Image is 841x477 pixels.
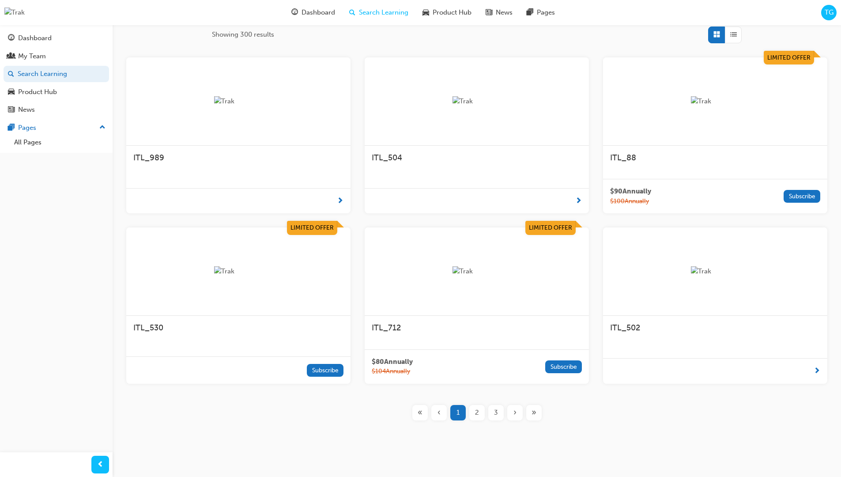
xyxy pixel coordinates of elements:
[4,120,109,136] button: Pages
[422,7,429,18] span: car-icon
[494,408,498,418] span: 3
[433,8,471,18] span: Product Hub
[430,405,449,420] button: Previous page
[527,7,533,18] span: pages-icon
[290,224,334,231] span: Limited Offer
[513,408,517,418] span: ›
[415,4,479,22] a: car-iconProduct Hub
[4,28,109,120] button: DashboardMy TeamSearch LearningProduct HubNews
[486,7,492,18] span: news-icon
[214,96,263,106] img: Trak
[8,124,15,132] span: pages-icon
[8,88,15,96] span: car-icon
[18,33,52,43] div: Dashboard
[691,96,739,106] img: Trak
[610,153,636,163] span: ITL_88
[496,8,513,18] span: News
[365,227,589,384] a: Limited OfferTrakITL_712$80Annually$104AnnuallySubscribe
[453,266,501,276] img: Trak
[411,405,430,420] button: First page
[610,323,640,333] span: ITL_502
[214,266,263,276] img: Trak
[456,408,460,418] span: 1
[4,102,109,118] a: News
[713,30,720,40] span: Grid
[529,224,572,231] span: Limited Offer
[4,66,109,82] a: Search Learning
[730,30,737,40] span: List
[8,34,15,42] span: guage-icon
[372,357,413,367] span: $ 80 Annually
[449,405,468,420] button: Page 1
[575,196,582,207] span: next-icon
[212,30,274,40] span: Showing 300 results
[126,57,351,214] a: TrakITL_989
[307,364,343,377] button: Subscribe
[4,84,109,100] a: Product Hub
[18,123,36,133] div: Pages
[610,197,651,207] span: $ 100 Annually
[468,405,486,420] button: Page 2
[365,57,589,214] a: TrakITL_504
[372,323,401,333] span: ITL_712
[479,4,520,22] a: news-iconNews
[821,5,837,20] button: TG
[8,53,15,61] span: people-icon
[372,367,413,377] span: $ 104 Annually
[97,459,104,470] span: prev-icon
[4,8,25,18] img: Trak
[359,8,408,18] span: Search Learning
[505,405,524,420] button: Next page
[133,153,164,163] span: ITL_989
[603,57,827,214] a: Limited OfferTrakITL_88$90Annually$100AnnuallySubscribe
[784,190,820,203] button: Subscribe
[18,51,46,61] div: My Team
[8,106,15,114] span: news-icon
[475,408,479,418] span: 2
[372,153,402,163] span: ITL_504
[691,266,739,276] img: Trak
[767,54,811,61] span: Limited Offer
[18,105,35,115] div: News
[437,408,441,418] span: ‹
[302,8,335,18] span: Dashboard
[349,7,355,18] span: search-icon
[342,4,415,22] a: search-iconSearch Learning
[537,8,555,18] span: Pages
[418,408,422,418] span: «
[4,30,109,46] a: Dashboard
[4,48,109,64] a: My Team
[520,4,562,22] a: pages-iconPages
[126,227,351,384] a: Limited OfferTrakITL_530Subscribe
[532,408,536,418] span: »
[133,323,163,333] span: ITL_530
[814,366,820,377] span: next-icon
[610,186,651,197] span: $ 90 Annually
[453,96,501,106] img: Trak
[825,8,833,18] span: TG
[524,405,543,420] button: Last page
[8,70,14,78] span: search-icon
[99,122,106,133] span: up-icon
[291,7,298,18] span: guage-icon
[18,87,57,97] div: Product Hub
[284,4,342,22] a: guage-iconDashboard
[337,196,343,207] span: next-icon
[545,360,582,373] button: Subscribe
[486,405,505,420] button: Page 3
[11,136,109,149] a: All Pages
[603,227,827,384] a: TrakITL_502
